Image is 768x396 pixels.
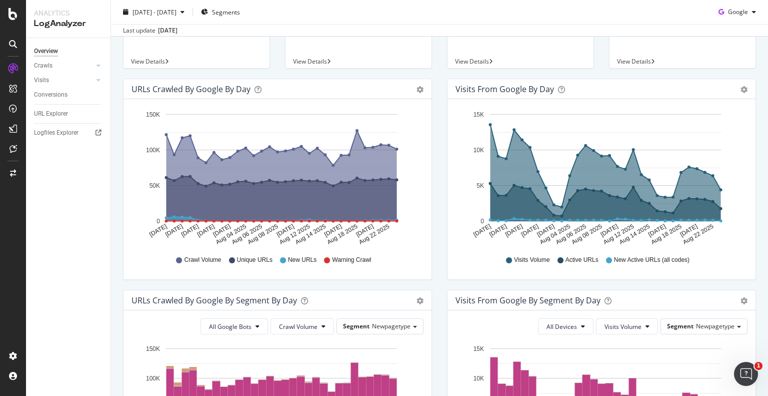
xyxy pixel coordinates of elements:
text: Aug 22 2025 [681,223,714,246]
text: 100K [146,375,160,382]
text: 5K [476,182,484,189]
div: Crawls [34,61,52,71]
div: Last update [123,26,177,35]
div: URLs Crawled by Google by day [131,84,250,94]
div: Visits from Google by day [455,84,554,94]
span: Newpagetype [696,322,734,330]
text: [DATE] [212,223,232,238]
button: [DATE] - [DATE] [119,4,188,20]
span: New Active URLs (all codes) [614,256,689,264]
text: 10K [473,147,484,154]
span: Warning Crawl [332,256,371,264]
text: [DATE] [520,223,540,238]
span: Visits Volume [604,322,641,331]
div: Analytics [34,8,102,18]
text: [DATE] [196,223,216,238]
text: 50K [149,182,160,189]
a: Logfiles Explorer [34,128,103,138]
span: 1 [754,362,762,370]
text: Aug 04 2025 [538,223,571,246]
text: Aug 04 2025 [214,223,247,246]
span: View Details [293,57,327,66]
text: [DATE] [323,223,343,238]
button: Visits Volume [596,318,658,334]
span: Segment [667,322,693,330]
text: 150K [146,111,160,118]
div: gear [416,297,423,304]
text: [DATE] [148,223,168,238]
text: [DATE] [599,223,619,238]
a: Crawls [34,61,93,71]
text: 10K [473,375,484,382]
text: [DATE] [647,223,667,238]
text: Aug 22 2025 [357,223,390,246]
text: Aug 08 2025 [246,223,279,246]
text: Aug 06 2025 [230,223,263,246]
text: 0 [480,218,484,225]
a: Overview [34,46,103,57]
text: Aug 08 2025 [570,223,603,246]
div: URL Explorer [34,109,68,119]
text: Aug 14 2025 [294,223,327,246]
span: Segments [212,8,240,16]
text: Aug 06 2025 [554,223,587,246]
span: View Details [617,57,651,66]
div: URLs Crawled by Google By Segment By Day [131,295,297,305]
text: Aug 18 2025 [326,223,359,246]
button: All Google Bots [200,318,268,334]
span: Google [728,8,748,16]
text: [DATE] [164,223,184,238]
text: Aug 18 2025 [650,223,683,246]
svg: A chart. [455,107,744,246]
text: 0 [156,218,160,225]
span: All Google Bots [209,322,251,331]
span: Crawl Volume [184,256,221,264]
text: 150K [146,345,160,352]
span: Crawl Volume [279,322,317,331]
text: [DATE] [180,223,200,238]
div: gear [740,297,747,304]
text: [DATE] [504,223,524,238]
button: Google [714,4,760,20]
text: [DATE] [275,223,295,238]
a: URL Explorer [34,109,103,119]
a: Conversions [34,90,103,100]
text: Aug 12 2025 [602,223,635,246]
div: Visits from Google By Segment By Day [455,295,600,305]
text: Aug 12 2025 [278,223,311,246]
button: All Devices [538,318,593,334]
text: [DATE] [679,223,699,238]
div: gear [416,86,423,93]
svg: A chart. [131,107,420,246]
iframe: Intercom live chat [734,362,758,386]
span: View Details [455,57,489,66]
button: Crawl Volume [270,318,334,334]
div: Conversions [34,90,67,100]
div: Logfiles Explorer [34,128,78,138]
span: New URLs [288,256,316,264]
div: Overview [34,46,58,57]
text: 100K [146,147,160,154]
span: Active URLs [565,256,598,264]
div: Visits [34,75,49,86]
text: [DATE] [355,223,375,238]
text: Aug 14 2025 [618,223,651,246]
button: Segments [197,4,244,20]
div: [DATE] [158,26,177,35]
text: 15K [473,111,484,118]
div: gear [740,86,747,93]
span: View Details [131,57,165,66]
span: Segment [343,322,369,330]
text: [DATE] [536,223,556,238]
span: [DATE] - [DATE] [132,8,176,16]
span: Visits Volume [514,256,550,264]
div: LogAnalyzer [34,18,102,30]
text: [DATE] [472,223,492,238]
text: 15K [473,345,484,352]
text: [DATE] [488,223,508,238]
span: All Devices [546,322,577,331]
span: Newpagetype [372,322,410,330]
a: Visits [34,75,93,86]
